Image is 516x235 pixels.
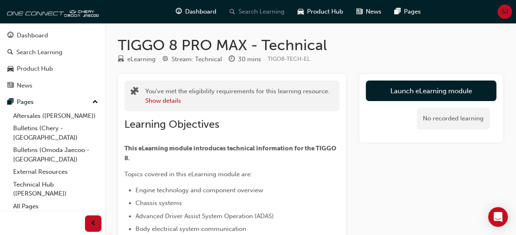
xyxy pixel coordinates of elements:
a: pages-iconPages [388,3,427,20]
a: Launch eLearning module [366,81,496,101]
a: Product Hub [3,61,101,76]
span: Body electrical system communication [135,225,246,233]
button: DashboardSearch LearningProduct HubNews [3,26,101,94]
span: News [366,7,381,16]
a: Bulletins (Omoda Jaecoo - [GEOGRAPHIC_DATA]) [10,144,101,166]
div: Stream [162,54,222,65]
a: All Pages [10,200,101,213]
div: Type [118,54,156,65]
span: Engine technology and component overview [135,187,263,194]
img: oneconnect [4,3,99,20]
span: Product Hub [307,7,343,16]
span: guage-icon [7,32,14,39]
span: car-icon [7,65,14,73]
button: Show details [145,96,181,106]
a: car-iconProduct Hub [291,3,350,20]
a: news-iconNews [350,3,388,20]
a: External Resources [10,166,101,178]
span: SJ [502,7,508,16]
a: guage-iconDashboard [169,3,223,20]
span: learningResourceType_ELEARNING-icon [118,56,124,63]
div: eLearning [127,55,156,64]
button: SJ [498,5,512,19]
div: Search Learning [16,48,62,57]
span: Topics covered in this eLearning module are: [124,170,252,178]
span: news-icon [356,7,362,17]
div: 30 mins [238,55,261,64]
button: Pages [3,94,101,110]
h1: TIGGO 8 PRO MAX - Technical [118,36,503,54]
span: Search Learning [239,7,284,16]
div: Duration [229,54,261,65]
div: No recorded learning [417,108,490,129]
span: Learning resource code [268,55,310,62]
div: News [17,81,32,90]
a: Dashboard [3,28,101,43]
span: Advanced Driver Assist System Operation (ADAS) [135,212,274,220]
div: Stream: Technical [172,55,222,64]
span: prev-icon [90,219,96,229]
div: Product Hub [17,64,53,74]
a: Search Learning [3,45,101,60]
span: pages-icon [394,7,401,17]
div: You've met the eligibility requirements for this learning resource. [145,87,330,105]
a: search-iconSearch Learning [223,3,291,20]
span: news-icon [7,82,14,90]
span: up-icon [92,97,98,108]
span: search-icon [229,7,235,17]
span: target-icon [162,56,168,63]
span: search-icon [7,49,13,56]
a: News [3,78,101,93]
span: This eLearning module introduces technical information for the TIGGO 8. [124,145,337,162]
span: car-icon [298,7,304,17]
span: pages-icon [7,99,14,106]
span: Learning Objectives [124,118,219,131]
span: guage-icon [176,7,182,17]
div: Pages [17,97,34,107]
span: clock-icon [229,56,235,63]
div: Dashboard [17,31,48,40]
a: Bulletins (Chery - [GEOGRAPHIC_DATA]) [10,122,101,144]
a: Technical Hub ([PERSON_NAME]) [10,178,101,200]
span: puzzle-icon [131,88,139,97]
a: Aftersales ([PERSON_NAME]) [10,110,101,122]
span: Dashboard [185,7,216,16]
span: Chassis systems [135,199,182,207]
div: Open Intercom Messenger [488,207,508,227]
span: Pages [404,7,421,16]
